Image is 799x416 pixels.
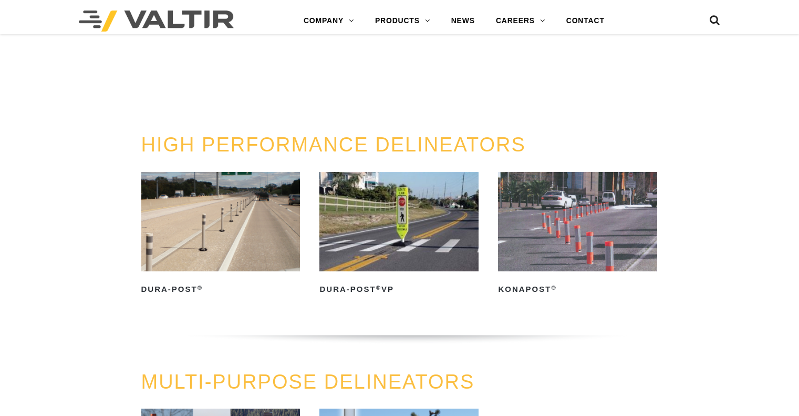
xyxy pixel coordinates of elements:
a: MULTI-PURPOSE DELINEATORS [141,371,475,393]
a: CONTACT [556,11,615,32]
a: CAREERS [485,11,556,32]
h2: Dura-Post VP [319,281,479,298]
a: NEWS [441,11,485,32]
sup: ® [376,285,381,291]
a: Dura-Post®VP [319,172,479,298]
sup: ® [198,285,203,291]
a: Dura-Post® [141,172,300,298]
a: KonaPost® [498,172,657,298]
h2: KonaPost [498,281,657,298]
sup: ® [551,285,556,291]
a: HIGH PERFORMANCE DELINEATORS [141,134,526,156]
a: PRODUCTS [365,11,441,32]
a: COMPANY [293,11,365,32]
img: Valtir [79,11,234,32]
h2: Dura-Post [141,281,300,298]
